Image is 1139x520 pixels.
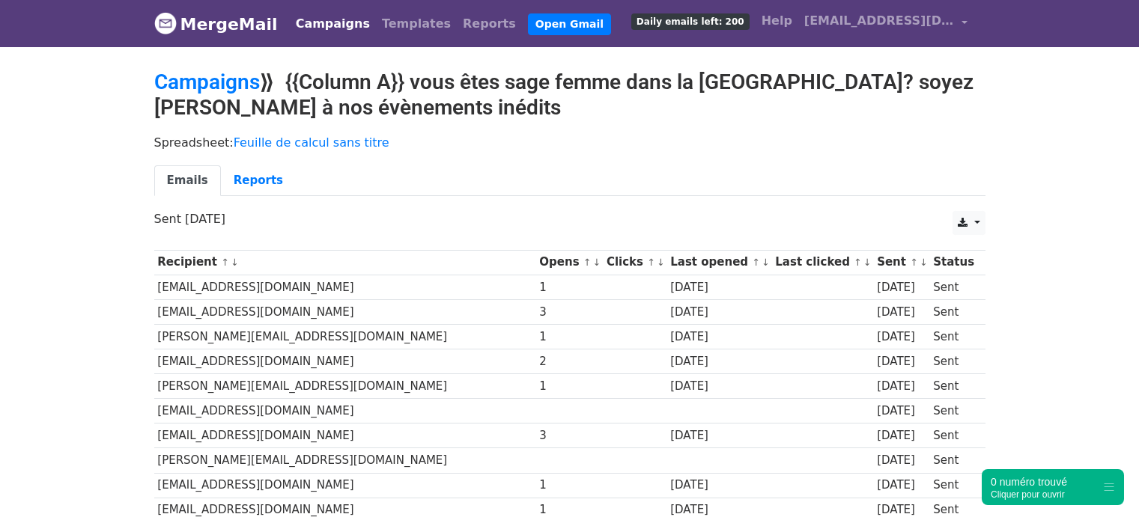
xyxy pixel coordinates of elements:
[539,427,599,444] div: 3
[877,477,926,494] div: [DATE]
[154,70,985,120] h2: ⟫ {{Column A}} vous êtes sage femme dans la [GEOGRAPHIC_DATA]? soyez [PERSON_NAME] à nos évènemen...
[154,448,536,473] td: [PERSON_NAME][EMAIL_ADDRESS][DOMAIN_NAME]
[877,427,926,444] div: [DATE]
[854,257,862,268] a: ↑
[376,9,457,39] a: Templates
[221,165,296,196] a: Reports
[154,399,536,423] td: [EMAIL_ADDRESS][DOMAIN_NAME]
[603,250,666,275] th: Clicks
[877,501,926,519] div: [DATE]
[154,70,260,94] a: Campaigns
[670,328,768,346] div: [DATE]
[154,374,536,399] td: [PERSON_NAME][EMAIL_ADDRESS][DOMAIN_NAME]
[657,257,665,268] a: ↓
[539,353,599,370] div: 2
[154,135,985,150] p: Spreadsheet:
[929,448,977,473] td: Sent
[670,477,768,494] div: [DATE]
[772,250,874,275] th: Last clicked
[910,257,918,268] a: ↑
[539,378,599,395] div: 1
[154,324,536,349] td: [PERSON_NAME][EMAIL_ADDRESS][DOMAIN_NAME]
[154,275,536,299] td: [EMAIL_ADDRESS][DOMAIN_NAME]
[929,250,977,275] th: Status
[670,304,768,321] div: [DATE]
[539,477,599,494] div: 1
[154,12,177,34] img: MergeMail logo
[631,13,750,30] span: Daily emails left: 200
[670,427,768,444] div: [DATE]
[625,6,756,36] a: Daily emails left: 200
[863,257,872,268] a: ↓
[539,501,599,519] div: 1
[877,328,926,346] div: [DATE]
[756,6,798,36] a: Help
[593,257,601,268] a: ↓
[929,423,977,448] td: Sent
[929,374,977,399] td: Sent
[873,250,929,275] th: Sent
[221,257,229,268] a: ↑
[539,279,599,296] div: 1
[154,473,536,498] td: [EMAIL_ADDRESS][DOMAIN_NAME]
[154,423,536,448] td: [EMAIL_ADDRESS][DOMAIN_NAME]
[762,257,770,268] a: ↓
[647,257,655,268] a: ↑
[539,328,599,346] div: 1
[670,501,768,519] div: [DATE]
[929,299,977,324] td: Sent
[929,324,977,349] td: Sent
[154,299,536,324] td: [EMAIL_ADDRESS][DOMAIN_NAME]
[877,452,926,469] div: [DATE]
[929,275,977,299] td: Sent
[536,250,604,275] th: Opens
[670,353,768,370] div: [DATE]
[670,279,768,296] div: [DATE]
[877,378,926,395] div: [DATE]
[877,279,926,296] div: [DATE]
[528,13,611,35] a: Open Gmail
[231,257,239,268] a: ↓
[666,250,771,275] th: Last opened
[804,12,954,30] span: [EMAIL_ADDRESS][DOMAIN_NAME]
[877,353,926,370] div: [DATE]
[154,8,278,40] a: MergeMail
[457,9,522,39] a: Reports
[929,349,977,374] td: Sent
[670,378,768,395] div: [DATE]
[929,473,977,498] td: Sent
[583,257,592,268] a: ↑
[154,165,221,196] a: Emails
[877,403,926,420] div: [DATE]
[154,250,536,275] th: Recipient
[798,6,974,41] a: [EMAIL_ADDRESS][DOMAIN_NAME]
[154,211,985,227] p: Sent [DATE]
[290,9,376,39] a: Campaigns
[539,304,599,321] div: 3
[929,399,977,423] td: Sent
[154,349,536,374] td: [EMAIL_ADDRESS][DOMAIN_NAME]
[920,257,928,268] a: ↓
[234,135,389,150] a: Feuille de calcul sans titre
[752,257,760,268] a: ↑
[877,304,926,321] div: [DATE]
